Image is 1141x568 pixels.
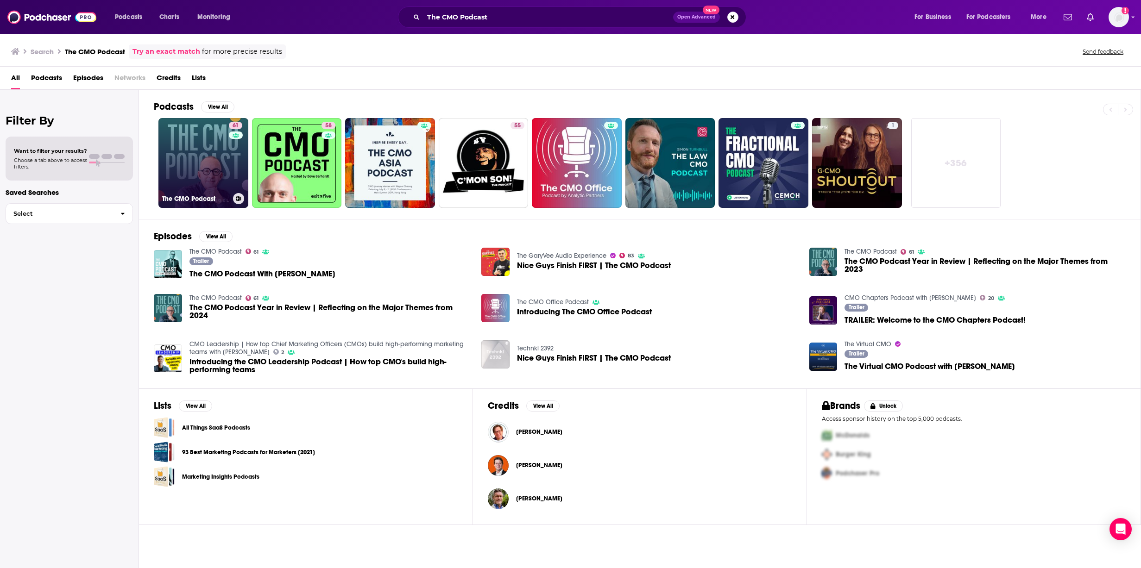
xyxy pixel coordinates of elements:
a: Nice Guys Finish FIRST | The CMO Podcast [517,262,671,269]
a: Try an exact match [132,46,200,57]
a: 20 [980,295,994,300]
button: View All [201,101,234,112]
a: 61 [901,249,914,255]
span: Monitoring [197,11,230,24]
button: Eric DickmannEric Dickmann [488,484,792,513]
span: 61 [253,296,258,300]
a: Nice Guys Finish FIRST | The CMO Podcast [517,354,671,362]
button: open menu [1024,10,1058,25]
span: TRAILER: Welcome to the CMO Chapters Podcast! [845,316,1026,324]
a: Declan Mulkeen [516,462,562,469]
a: The CMO Podcast Year in Review | Reflecting on the Major Themes from 2023 [845,257,1126,273]
h3: The CMO Podcast [162,195,229,203]
span: Want to filter your results? [14,148,87,154]
a: 1 [888,122,898,129]
h2: Episodes [154,231,192,242]
button: open menu [108,10,154,25]
a: All Things SaaS Podcasts [154,417,175,438]
a: The CMO Podcast [189,248,242,256]
img: Third Pro Logo [818,464,836,483]
span: Trailer [849,351,864,356]
input: Search podcasts, credits, & more... [423,10,673,25]
img: Eric Dickmann [488,488,509,509]
img: The CMO Podcast Year in Review | Reflecting on the Major Themes from 2023 [809,248,838,276]
span: Episodes [73,70,103,89]
a: All Things SaaS Podcasts [182,423,250,433]
span: [PERSON_NAME] [516,462,562,469]
span: McDonalds [836,431,870,439]
span: Open Advanced [677,15,716,19]
span: [PERSON_NAME] [516,428,562,436]
a: PodcastsView All [154,101,234,112]
a: The CMO Podcast With Jim Stengel [189,270,335,278]
div: Search podcasts, credits, & more... [407,6,755,28]
span: The CMO Podcast Year in Review | Reflecting on the Major Themes from 2024 [189,304,471,319]
span: 61 [253,250,258,254]
span: 55 [514,121,521,131]
a: EpisodesView All [154,231,233,242]
img: The CMO Podcast With Jim Stengel [154,250,182,278]
span: Podcasts [31,70,62,89]
button: Select [6,203,133,224]
a: CreditsView All [488,400,560,412]
img: The CMO Podcast Year in Review | Reflecting on the Major Themes from 2024 [154,294,182,322]
span: 20 [988,296,994,300]
span: Burger King [836,450,871,458]
a: 1 [812,118,902,208]
a: 93 Best Marketing Podcasts for Marketers [2021] [182,447,315,457]
span: 61 [909,250,914,254]
a: The CMO Office Podcast [517,298,589,306]
span: New [703,6,719,14]
a: Eric Dickmann [516,495,562,502]
a: 55 [439,118,529,208]
a: Charts [153,10,185,25]
a: The Virtual CMO Podcast with Eric Dickmann [845,362,1015,370]
span: Marketing Insights Podcasts [154,466,175,487]
img: Nice Guys Finish FIRST | The CMO Podcast [481,340,510,368]
img: Nice Guys Finish FIRST | The CMO Podcast [481,248,510,276]
a: Introducing The CMO Office Podcast [517,308,652,316]
button: Show profile menu [1109,7,1129,27]
span: Trailer [849,305,864,310]
img: Declan Mulkeen [488,455,509,476]
a: Lists [192,70,206,89]
span: Trailer [193,258,209,264]
a: Credits [157,70,181,89]
span: For Business [914,11,951,24]
span: 83 [628,254,634,258]
button: Declan MulkeenDeclan Mulkeen [488,450,792,480]
button: open menu [191,10,242,25]
a: The Virtual CMO [845,340,891,348]
span: [PERSON_NAME] [516,495,562,502]
a: Podchaser - Follow, Share and Rate Podcasts [7,8,96,26]
h2: Podcasts [154,101,194,112]
span: 61 [233,121,239,131]
a: Daniel Glickman [516,428,562,436]
h2: Lists [154,400,171,412]
p: Access sponsor history on the top 5,000 podcasts. [822,415,1126,422]
div: Open Intercom Messenger [1109,518,1132,540]
button: Send feedback [1080,48,1126,56]
a: 58 [252,118,342,208]
span: For Podcasters [966,11,1011,24]
a: Marketing Insights Podcasts [182,472,259,482]
span: Logged in as kbastian [1109,7,1129,27]
h2: Credits [488,400,519,412]
img: User Profile [1109,7,1129,27]
img: The Virtual CMO Podcast with Eric Dickmann [809,343,838,371]
h3: Search [31,47,54,56]
a: The GaryVee Audio Experience [517,252,606,260]
span: Podcasts [115,11,142,24]
img: Daniel Glickman [488,422,509,443]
